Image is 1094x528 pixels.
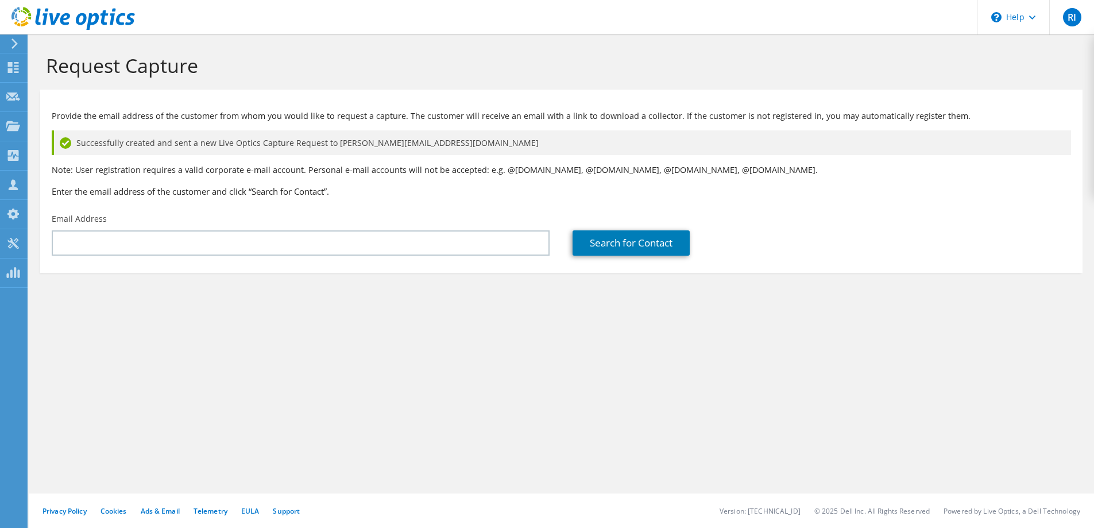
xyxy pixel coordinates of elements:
a: EULA [241,506,259,516]
h1: Request Capture [46,53,1071,78]
p: Provide the email address of the customer from whom you would like to request a capture. The cust... [52,110,1071,122]
label: Email Address [52,213,107,225]
a: Telemetry [194,506,227,516]
svg: \n [991,12,1002,22]
a: Privacy Policy [42,506,87,516]
li: © 2025 Dell Inc. All Rights Reserved [814,506,930,516]
li: Powered by Live Optics, a Dell Technology [944,506,1080,516]
h3: Enter the email address of the customer and click “Search for Contact”. [52,185,1071,198]
a: Cookies [100,506,127,516]
p: Note: User registration requires a valid corporate e-mail account. Personal e-mail accounts will ... [52,164,1071,176]
span: RI [1063,8,1081,26]
a: Ads & Email [141,506,180,516]
a: Search for Contact [573,230,690,256]
li: Version: [TECHNICAL_ID] [720,506,801,516]
a: Support [273,506,300,516]
span: Successfully created and sent a new Live Optics Capture Request to [PERSON_NAME][EMAIL_ADDRESS][D... [76,137,539,149]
